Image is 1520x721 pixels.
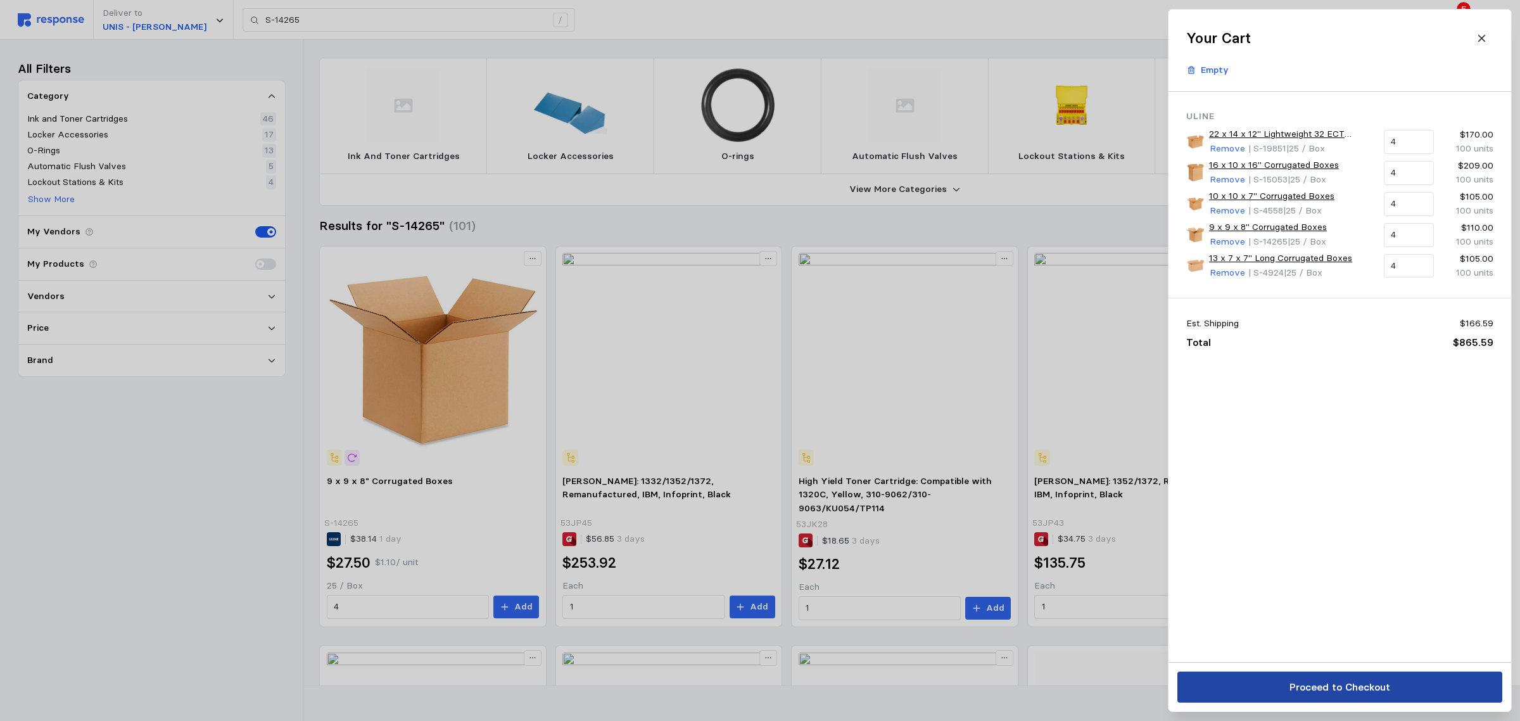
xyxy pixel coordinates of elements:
[1186,335,1211,350] p: Total
[1391,224,1426,246] input: Qty
[1186,29,1251,48] h2: Your Cart
[1177,672,1502,703] button: Proceed to Checkout
[1443,252,1493,266] p: $105.00
[1186,133,1205,151] img: S-19851
[1186,195,1205,213] img: S-4558
[1283,267,1322,278] span: | 25 / Box
[1286,143,1324,154] span: | 25 / Box
[1391,255,1426,278] input: Qty
[1459,317,1493,331] p: $166.59
[1210,204,1245,218] p: Remove
[1209,158,1339,172] a: 16 x 10 x 16" Corrugated Boxes
[1248,267,1283,278] span: | S-4924
[1210,142,1245,156] p: Remove
[1443,266,1493,280] p: 100 units
[1209,220,1327,234] a: 9 x 9 x 8" Corrugated Boxes
[1289,679,1390,695] p: Proceed to Checkout
[1186,257,1205,275] img: S-4924
[1452,335,1493,350] p: $865.59
[1209,189,1334,203] a: 10 x 10 x 7" Corrugated Boxes
[1209,234,1246,250] button: Remove
[1248,143,1286,154] span: | S-19851
[1209,172,1246,188] button: Remove
[1201,63,1229,77] p: Empty
[1391,193,1426,215] input: Qty
[1210,235,1245,249] p: Remove
[1209,203,1246,219] button: Remove
[1287,236,1326,247] span: | 25 / Box
[1210,173,1245,187] p: Remove
[1210,266,1245,280] p: Remove
[1248,205,1282,216] span: | S-4558
[1282,205,1321,216] span: | 25 / Box
[1443,190,1493,204] p: $105.00
[1209,127,1375,141] a: 22 x 14 x 12" Lightweight 32 ECT Corrugated Boxes
[1209,141,1246,156] button: Remove
[1443,173,1493,187] p: 100 units
[1186,226,1205,244] img: S-14265
[1443,159,1493,173] p: $209.00
[1209,252,1352,265] a: 13 x 7 x 7" Long Corrugated Boxes
[1248,174,1287,185] span: | S-15053
[1248,236,1287,247] span: | S-14265
[1209,265,1246,281] button: Remove
[1179,58,1236,82] button: Empty
[1287,174,1326,185] span: | 25 / Box
[1186,317,1239,331] p: Est. Shipping
[1443,128,1493,142] p: $170.00
[1186,163,1205,182] img: S-15053
[1443,221,1493,235] p: $110.00
[1443,204,1493,218] p: 100 units
[1391,162,1426,184] input: Qty
[1443,235,1493,249] p: 100 units
[1391,131,1426,153] input: Qty
[1186,110,1493,124] p: Uline
[1443,142,1493,156] p: 100 units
